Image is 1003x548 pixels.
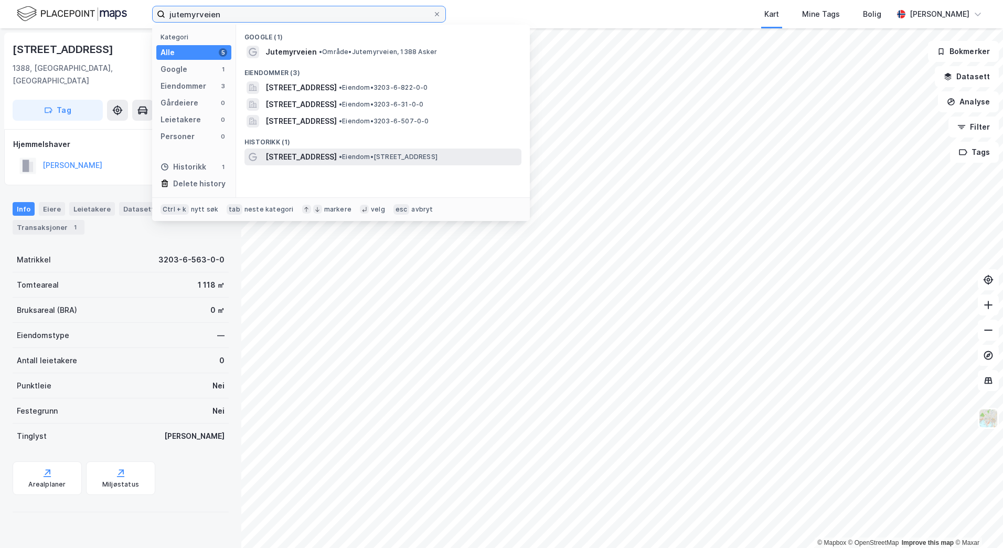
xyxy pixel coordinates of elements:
[950,142,999,163] button: Tags
[119,202,158,216] div: Datasett
[161,46,175,59] div: Alle
[339,83,342,91] span: •
[217,329,225,342] div: —
[17,254,51,266] div: Matrikkel
[13,138,228,151] div: Hjemmelshaver
[28,480,66,489] div: Arealplaner
[161,113,201,126] div: Leietakere
[265,46,317,58] span: Jutemyrveien
[161,97,198,109] div: Gårdeiere
[371,205,385,214] div: velg
[219,99,227,107] div: 0
[978,408,998,428] img: Z
[236,130,530,149] div: Historikk (1)
[339,153,438,161] span: Eiendom • [STREET_ADDRESS]
[339,117,429,125] span: Eiendom • 3203-6-507-0-0
[863,8,881,20] div: Bolig
[951,498,1003,548] iframe: Chat Widget
[210,304,225,317] div: 0 ㎡
[161,33,231,41] div: Kategori
[70,222,80,233] div: 1
[173,177,226,190] div: Delete history
[319,48,437,56] span: Område • Jutemyrveien, 1388 Asker
[219,132,227,141] div: 0
[13,202,35,216] div: Info
[265,151,337,163] span: [STREET_ADDRESS]
[17,304,77,317] div: Bruksareal (BRA)
[191,205,219,214] div: nytt søk
[219,48,227,57] div: 5
[265,115,337,128] span: [STREET_ADDRESS]
[39,202,65,216] div: Eiere
[948,117,999,138] button: Filter
[817,539,846,546] a: Mapbox
[324,205,351,214] div: markere
[393,204,410,215] div: esc
[219,82,227,90] div: 3
[764,8,779,20] div: Kart
[265,98,337,111] span: [STREET_ADDRESS]
[13,62,183,87] div: 1388, [GEOGRAPHIC_DATA], [GEOGRAPHIC_DATA]
[219,65,227,73] div: 1
[17,430,47,442] div: Tinglyst
[236,25,530,44] div: Google (1)
[928,41,999,62] button: Bokmerker
[212,380,225,392] div: Nei
[339,83,428,92] span: Eiendom • 3203-6-822-0-0
[161,63,187,76] div: Google
[17,5,127,23] img: logo.f888ab2527a4732fd821a326f86c7f29.svg
[227,204,242,215] div: tab
[164,430,225,442] div: [PERSON_NAME]
[17,380,51,392] div: Punktleie
[219,354,225,367] div: 0
[13,100,103,121] button: Tag
[938,91,999,112] button: Analyse
[902,539,954,546] a: Improve this map
[265,81,337,94] span: [STREET_ADDRESS]
[13,220,84,235] div: Transaksjoner
[411,205,433,214] div: avbryt
[165,6,433,22] input: Søk på adresse, matrikkel, gårdeiere, leietakere eller personer
[339,153,342,161] span: •
[848,539,899,546] a: OpenStreetMap
[935,66,999,87] button: Datasett
[13,41,115,58] div: [STREET_ADDRESS]
[198,279,225,291] div: 1 118 ㎡
[158,254,225,266] div: 3203-6-563-0-0
[102,480,139,489] div: Miljøstatus
[319,48,322,56] span: •
[910,8,969,20] div: [PERSON_NAME]
[161,80,206,92] div: Eiendommer
[17,405,58,417] div: Festegrunn
[17,354,77,367] div: Antall leietakere
[219,163,227,171] div: 1
[802,8,840,20] div: Mine Tags
[339,100,423,109] span: Eiendom • 3203-6-31-0-0
[17,279,59,291] div: Tomteareal
[339,100,342,108] span: •
[161,204,189,215] div: Ctrl + k
[219,115,227,124] div: 0
[244,205,294,214] div: neste kategori
[339,117,342,125] span: •
[69,202,115,216] div: Leietakere
[212,405,225,417] div: Nei
[17,329,69,342] div: Eiendomstype
[236,60,530,79] div: Eiendommer (3)
[161,130,195,143] div: Personer
[161,161,206,173] div: Historikk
